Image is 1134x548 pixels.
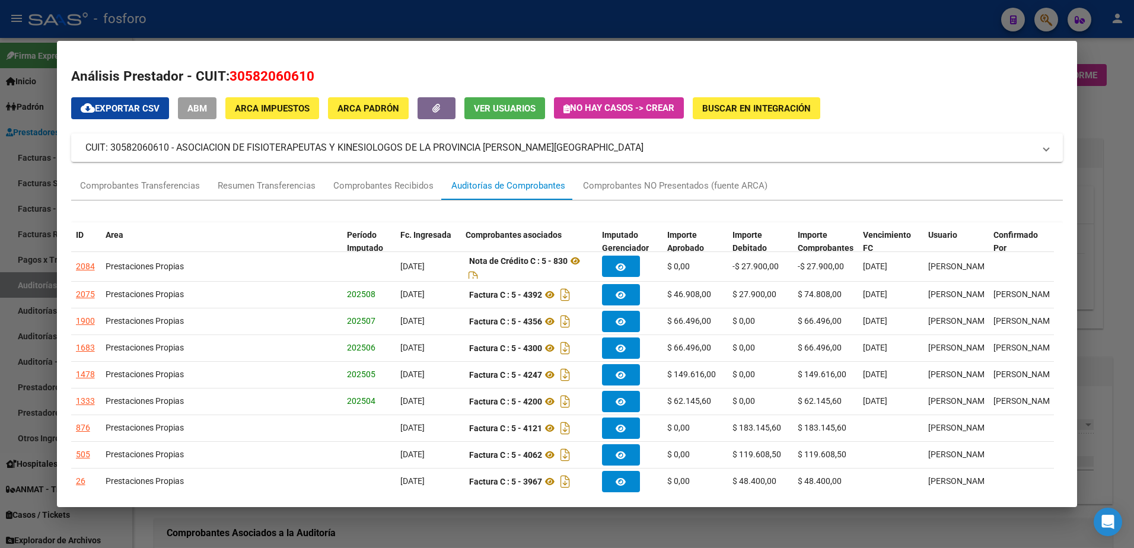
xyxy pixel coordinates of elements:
span: Confirmado Por [993,230,1038,253]
span: Vencimiento FC [863,230,911,253]
span: [PERSON_NAME] [928,316,992,326]
span: $ 0,00 [667,262,690,271]
span: $ 48.400,00 [798,476,842,486]
span: Prestaciones Propias [106,450,184,459]
datatable-header-cell: ID [71,222,101,262]
strong: Factura C : 5 - 4300 [469,343,542,353]
span: $ 119.608,50 [732,450,781,459]
button: Exportar CSV [71,97,169,119]
i: Descargar documento [558,392,573,411]
strong: Factura C : 5 - 4062 [469,450,542,460]
span: $ 27.900,00 [732,289,776,299]
mat-expansion-panel-header: CUIT: 30582060610 - ASOCIACION DE FISIOTERAPEUTAS Y KINESIOLOGOS DE LA PROVINCIA [PERSON_NAME][GE... [71,133,1063,162]
datatable-header-cell: Importe Debitado [728,222,793,262]
span: -$ 27.900,00 [798,262,844,271]
div: 2084 [76,260,95,273]
span: 202508 [347,289,375,299]
span: [PERSON_NAME] [928,396,992,406]
div: Comprobantes Transferencias [80,179,200,193]
span: $ 0,00 [732,316,755,326]
i: Descargar documento [466,268,481,287]
span: $ 149.616,00 [798,369,846,379]
mat-panel-title: CUIT: 30582060610 - ASOCIACION DE FISIOTERAPEUTAS Y KINESIOLOGOS DE LA PROVINCIA [PERSON_NAME][GE... [85,141,1035,155]
span: $ 62.145,60 [667,396,711,406]
i: Descargar documento [558,472,573,491]
span: [DATE] [863,343,887,352]
i: Descargar documento [558,339,573,358]
span: Prestaciones Propias [106,262,184,271]
span: [PERSON_NAME] [993,369,1057,379]
span: [DATE] [400,396,425,406]
mat-icon: cloud_download [81,101,95,115]
span: [DATE] [863,316,887,326]
span: 202505 [347,369,375,379]
datatable-header-cell: Período Imputado [342,222,396,262]
span: [DATE] [400,289,425,299]
span: [DATE] [400,316,425,326]
span: $ 74.808,00 [798,289,842,299]
button: ARCA Padrón [328,97,409,119]
span: Prestaciones Propias [106,423,184,432]
span: $ 0,00 [667,450,690,459]
span: $ 62.145,60 [798,396,842,406]
span: Importe Aprobado [667,230,704,253]
span: [PERSON_NAME] [993,289,1057,299]
span: [PERSON_NAME] [993,316,1057,326]
span: Usuario [928,230,957,240]
span: Area [106,230,123,240]
strong: Factura C : 5 - 4247 [469,370,542,380]
div: 1900 [76,314,95,328]
span: Prestaciones Propias [106,289,184,299]
span: Prestaciones Propias [106,396,184,406]
datatable-header-cell: Comprobantes asociados [461,222,597,262]
div: 26 [76,474,85,488]
strong: Factura C : 5 - 4356 [469,317,542,326]
span: ABM [187,103,207,114]
span: Comprobantes asociados [466,230,562,240]
button: ARCA Impuestos [225,97,319,119]
i: Descargar documento [558,445,573,464]
span: [DATE] [863,262,887,271]
span: Prestaciones Propias [106,476,184,486]
span: Buscar en Integración [702,103,811,114]
span: Imputado Gerenciador [602,230,649,253]
div: Comprobantes Recibidos [333,179,434,193]
span: [DATE] [400,476,425,486]
button: ABM [178,97,216,119]
div: 1478 [76,368,95,381]
span: Importe Comprobantes [798,230,853,253]
h2: Análisis Prestador - CUIT: [71,66,1063,87]
span: Prestaciones Propias [106,343,184,352]
button: Ver Usuarios [464,97,545,119]
span: $ 0,00 [667,423,690,432]
span: ID [76,230,84,240]
span: $ 0,00 [732,396,755,406]
span: [PERSON_NAME] [928,423,992,432]
span: 30582060610 [230,68,314,84]
datatable-header-cell: Area [101,222,342,262]
i: Descargar documento [558,312,573,331]
strong: Nota de Crédito C : 5 - 830 [469,256,568,266]
div: 876 [76,421,90,435]
div: Resumen Transferencias [218,179,316,193]
span: $ 66.496,00 [667,316,711,326]
span: [PERSON_NAME] [928,343,992,352]
span: [PERSON_NAME] [928,262,992,271]
span: [PERSON_NAME] [928,289,992,299]
span: Fc. Ingresada [400,230,451,240]
span: [DATE] [400,262,425,271]
span: $ 183.145,60 [798,423,846,432]
strong: Factura C : 5 - 4200 [469,397,542,406]
span: [DATE] [400,369,425,379]
span: [PERSON_NAME] [928,476,992,486]
i: Descargar documento [558,419,573,438]
strong: Factura C : 5 - 4392 [469,290,542,300]
span: $ 0,00 [667,476,690,486]
span: $ 0,00 [732,343,755,352]
div: Auditorías de Comprobantes [451,179,565,193]
div: 2075 [76,288,95,301]
datatable-header-cell: Confirmado Por [989,222,1054,262]
span: ARCA Padrón [337,103,399,114]
span: 202504 [347,396,375,406]
button: Buscar en Integración [693,97,820,119]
